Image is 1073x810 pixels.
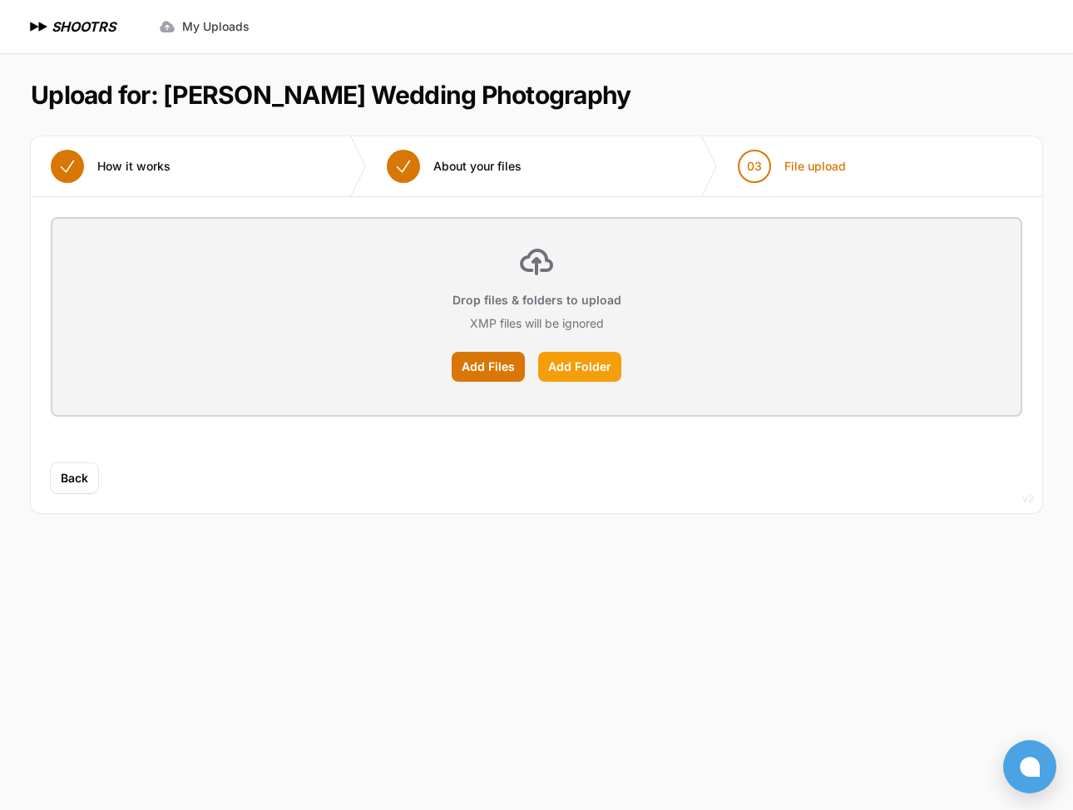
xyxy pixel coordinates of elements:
span: 03 [747,158,762,175]
span: About your files [433,158,522,175]
button: 03 File upload [718,136,866,196]
a: My Uploads [149,12,260,42]
span: File upload [784,158,846,175]
span: How it works [97,158,171,175]
span: Back [61,470,88,486]
label: Add Folder [538,352,621,382]
a: SHOOTRS SHOOTRS [27,17,116,37]
p: Drop files & folders to upload [452,292,621,309]
p: XMP files will be ignored [470,315,604,332]
button: Open chat window [1003,740,1056,793]
img: SHOOTRS [27,17,52,37]
div: v2 [1022,489,1034,509]
h1: SHOOTRS [52,17,116,37]
button: Back [51,463,98,493]
button: About your files [367,136,541,196]
button: How it works [31,136,190,196]
label: Add Files [452,352,525,382]
h1: Upload for: [PERSON_NAME] Wedding Photography [31,80,630,110]
span: My Uploads [182,18,250,35]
